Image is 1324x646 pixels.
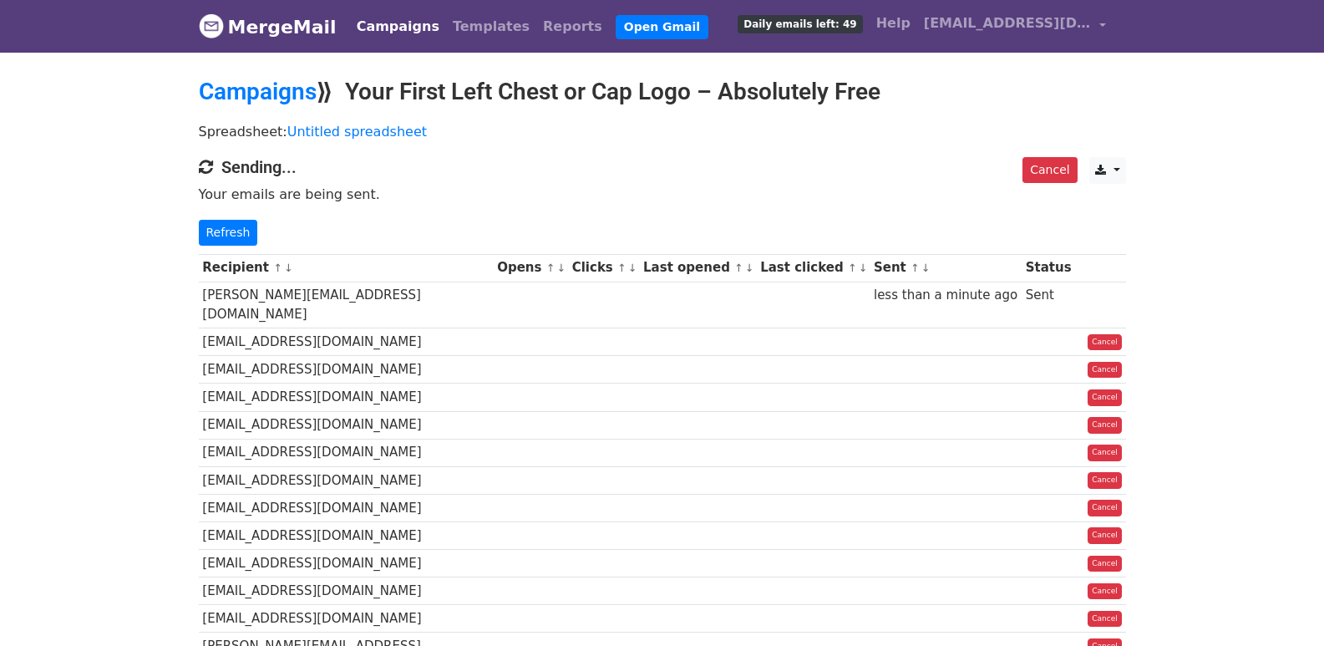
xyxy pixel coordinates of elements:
[199,78,1126,106] h2: ⟫ Your First Left Chest or Cap Logo – Absolutely Free
[848,262,857,274] a: ↑
[870,7,917,40] a: Help
[1088,583,1122,600] a: Cancel
[199,220,258,246] a: Refresh
[859,262,868,274] a: ↓
[199,78,317,105] a: Campaigns
[911,262,920,274] a: ↑
[738,15,862,33] span: Daily emails left: 49
[199,254,494,282] th: Recipient
[617,262,626,274] a: ↑
[199,328,494,356] td: [EMAIL_ADDRESS][DOMAIN_NAME]
[1088,417,1122,434] a: Cancel
[756,254,870,282] th: Last clicked
[568,254,639,282] th: Clicks
[199,550,494,577] td: [EMAIL_ADDRESS][DOMAIN_NAME]
[1088,389,1122,406] a: Cancel
[199,439,494,466] td: [EMAIL_ADDRESS][DOMAIN_NAME]
[745,262,754,274] a: ↓
[1088,611,1122,628] a: Cancel
[1088,500,1122,516] a: Cancel
[1088,472,1122,489] a: Cancel
[921,262,931,274] a: ↓
[199,411,494,439] td: [EMAIL_ADDRESS][DOMAIN_NAME]
[1088,362,1122,379] a: Cancel
[199,9,337,44] a: MergeMail
[1088,556,1122,572] a: Cancel
[639,254,756,282] th: Last opened
[874,286,1017,305] div: less than a minute ago
[284,262,293,274] a: ↓
[199,384,494,411] td: [EMAIL_ADDRESS][DOMAIN_NAME]
[536,10,609,43] a: Reports
[350,10,446,43] a: Campaigns
[917,7,1113,46] a: [EMAIL_ADDRESS][DOMAIN_NAME]
[199,282,494,328] td: [PERSON_NAME][EMAIL_ADDRESS][DOMAIN_NAME]
[199,356,494,384] td: [EMAIL_ADDRESS][DOMAIN_NAME]
[924,13,1091,33] span: [EMAIL_ADDRESS][DOMAIN_NAME]
[199,123,1126,140] p: Spreadsheet:
[1022,254,1075,282] th: Status
[628,262,637,274] a: ↓
[273,262,282,274] a: ↑
[556,262,566,274] a: ↓
[199,157,1126,177] h4: Sending...
[493,254,568,282] th: Opens
[199,494,494,521] td: [EMAIL_ADDRESS][DOMAIN_NAME]
[199,186,1126,203] p: Your emails are being sent.
[199,466,494,494] td: [EMAIL_ADDRESS][DOMAIN_NAME]
[199,13,224,38] img: MergeMail logo
[616,15,708,39] a: Open Gmail
[1022,157,1077,183] a: Cancel
[1022,282,1075,328] td: Sent
[287,124,427,140] a: Untitled spreadsheet
[734,262,743,274] a: ↑
[446,10,536,43] a: Templates
[546,262,555,274] a: ↑
[731,7,869,40] a: Daily emails left: 49
[1088,527,1122,544] a: Cancel
[1088,445,1122,461] a: Cancel
[199,577,494,605] td: [EMAIL_ADDRESS][DOMAIN_NAME]
[1088,334,1122,351] a: Cancel
[199,521,494,549] td: [EMAIL_ADDRESS][DOMAIN_NAME]
[199,605,494,633] td: [EMAIL_ADDRESS][DOMAIN_NAME]
[870,254,1022,282] th: Sent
